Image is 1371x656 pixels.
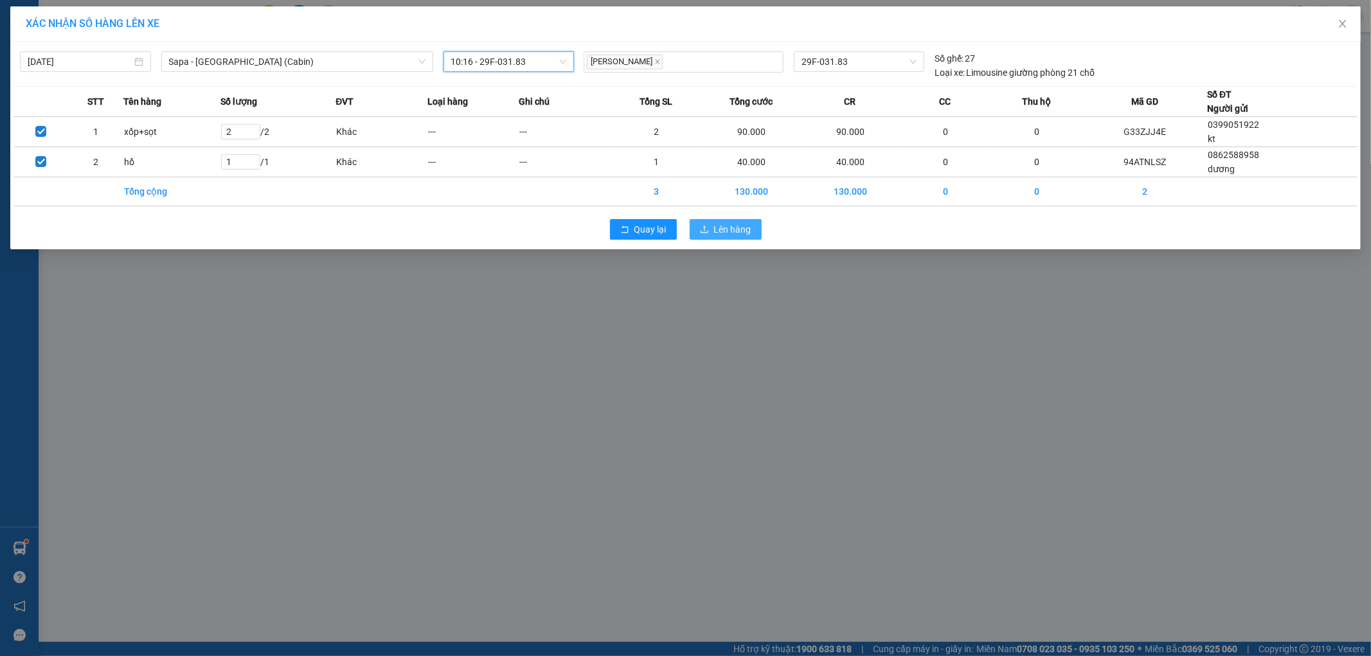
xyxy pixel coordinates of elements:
span: kt [1208,134,1215,144]
span: CC [939,94,951,109]
span: 0399051922 [1208,120,1259,130]
span: Số lượng [220,94,257,109]
span: ĐVT [336,94,354,109]
td: 2 [1083,177,1208,206]
td: 0 [900,177,991,206]
input: 12/10/2025 [28,55,132,69]
span: Lên hàng [714,222,751,236]
td: 90.000 [801,117,900,147]
td: 3 [611,177,702,206]
td: 0 [900,147,991,177]
td: Tổng cộng [123,177,220,206]
div: Số ĐT Người gửi [1207,87,1248,116]
button: Close [1325,6,1361,42]
div: 27 [935,51,976,66]
span: 29F-031.83 [802,52,916,71]
span: close [654,58,661,65]
td: G33ZJJ4E [1083,117,1208,147]
td: 40.000 [801,147,900,177]
td: 0 [900,117,991,147]
td: / 2 [220,117,336,147]
td: Khác [336,147,427,177]
span: Sapa - Hà Nội (Cabin) [169,52,426,71]
span: Loại hàng [427,94,468,109]
td: 90.000 [702,117,801,147]
td: 1 [611,147,702,177]
span: Thu hộ [1022,94,1051,109]
td: --- [519,117,610,147]
td: 94ATNLSZ [1083,147,1208,177]
span: STT [87,94,104,109]
td: 1 [68,117,123,147]
span: rollback [620,225,629,235]
td: 0 [991,117,1082,147]
div: Limousine giường phòng 21 chỗ [935,66,1095,80]
td: 130.000 [702,177,801,206]
span: 10:16 - 29F-031.83 [451,52,567,71]
button: uploadLên hàng [690,219,762,240]
span: Số ghế: [935,51,963,66]
span: Mã GD [1131,94,1158,109]
span: 0862588958 [1208,150,1259,160]
td: --- [519,147,610,177]
span: XÁC NHẬN SỐ HÀNG LÊN XE [26,17,159,30]
td: 0 [991,177,1082,206]
span: Tổng SL [640,94,672,109]
td: hồ [123,147,220,177]
span: down [418,58,426,66]
td: xốp+sọt [123,117,220,147]
span: [PERSON_NAME] [587,55,663,69]
span: Ghi chú [519,94,550,109]
td: Khác [336,117,427,147]
td: 2 [611,117,702,147]
span: dương [1208,164,1235,174]
button: rollbackQuay lại [610,219,677,240]
td: / 1 [220,147,336,177]
td: 130.000 [801,177,900,206]
span: close [1338,19,1348,29]
span: Loại xe: [935,66,965,80]
span: Quay lại [634,222,667,236]
td: 0 [991,147,1082,177]
span: Tổng cước [730,94,773,109]
td: 2 [68,147,123,177]
td: --- [427,147,519,177]
span: Tên hàng [123,94,161,109]
td: --- [427,117,519,147]
span: CR [844,94,856,109]
td: 40.000 [702,147,801,177]
span: upload [700,225,709,235]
